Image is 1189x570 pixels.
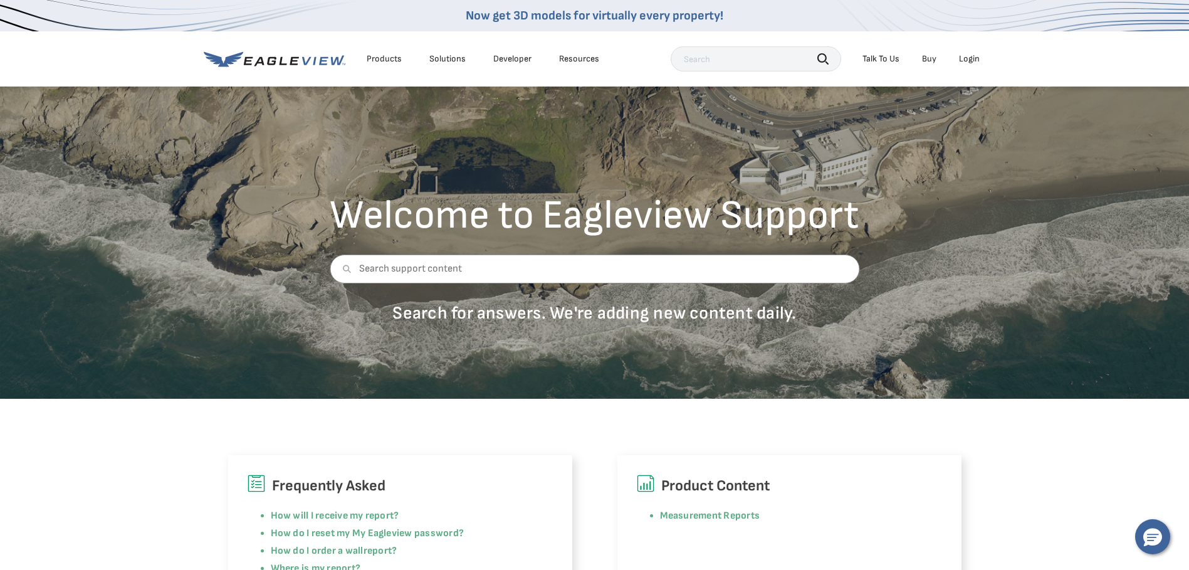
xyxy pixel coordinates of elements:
[271,527,464,539] a: How do I reset my My Eagleview password?
[271,510,399,522] a: How will I receive my report?
[330,196,859,236] h2: Welcome to Eagleview Support
[636,474,943,498] h6: Product Content
[493,53,532,65] a: Developer
[671,46,841,71] input: Search
[364,545,392,557] a: report
[271,545,364,557] a: How do I order a wall
[429,53,466,65] div: Solutions
[1135,519,1170,554] button: Hello, have a question? Let’s chat.
[862,53,899,65] div: Talk To Us
[392,545,397,557] a: ?
[922,53,936,65] a: Buy
[330,302,859,324] p: Search for answers. We're adding new content daily.
[959,53,980,65] div: Login
[330,255,859,283] input: Search support content
[660,510,760,522] a: Measurement Reports
[466,8,723,23] a: Now get 3D models for virtually every property!
[367,53,402,65] div: Products
[247,474,553,498] h6: Frequently Asked
[559,53,599,65] div: Resources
